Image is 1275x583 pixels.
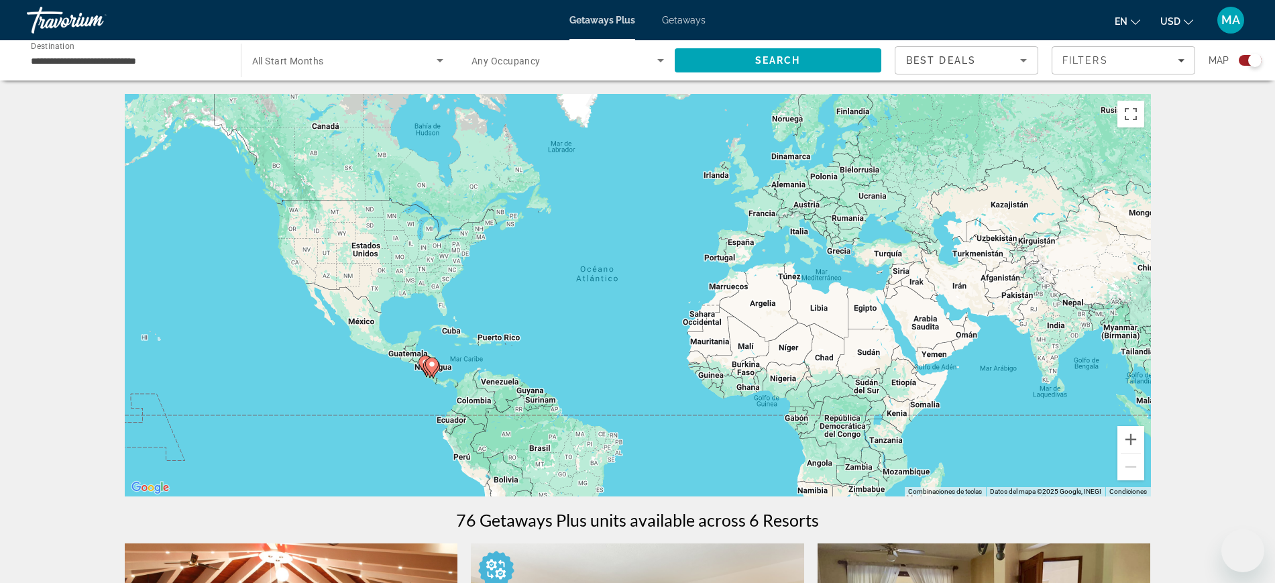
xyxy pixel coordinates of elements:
[1209,51,1229,70] span: Map
[675,48,882,72] button: Search
[1117,454,1144,480] button: Alejar
[456,510,819,530] h1: 76 Getaways Plus units available across 6 Resorts
[662,15,706,25] a: Getaways
[27,3,161,38] a: Travorium
[908,487,982,496] button: Combinaciones de teclas
[755,55,801,66] span: Search
[128,479,172,496] a: Abrir esta área en Google Maps (se abre en una ventana nueva)
[31,41,74,50] span: Destination
[1115,16,1127,27] span: en
[906,55,976,66] span: Best Deals
[1109,488,1147,495] a: Condiciones (se abre en una nueva pestaña)
[1117,101,1144,127] button: Activar o desactivar la vista de pantalla completa
[1213,6,1248,34] button: User Menu
[1221,13,1240,27] span: MA
[906,52,1027,68] mat-select: Sort by
[1160,11,1193,31] button: Change currency
[472,56,541,66] span: Any Occupancy
[1117,426,1144,453] button: Acercar
[1062,55,1108,66] span: Filters
[990,488,1101,495] span: Datos del mapa ©2025 Google, INEGI
[128,479,172,496] img: Google
[1160,16,1180,27] span: USD
[569,15,635,25] a: Getaways Plus
[1052,46,1195,74] button: Filters
[252,56,324,66] span: All Start Months
[1115,11,1140,31] button: Change language
[1221,529,1264,572] iframe: Botón para iniciar la ventana de mensajería
[31,53,223,69] input: Select destination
